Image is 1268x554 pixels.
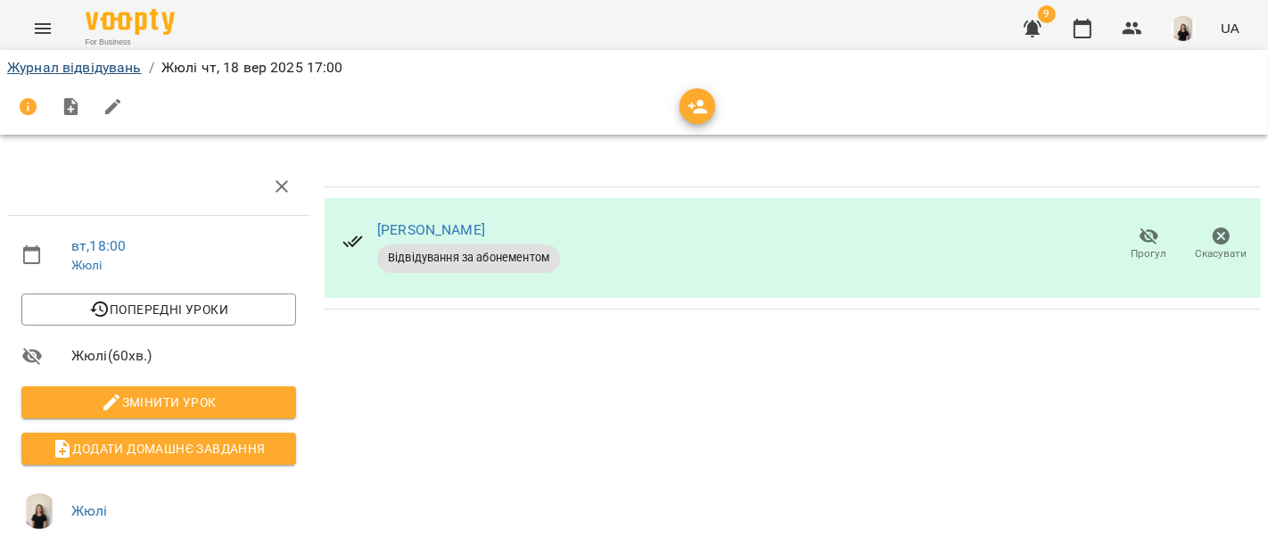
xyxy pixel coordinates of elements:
[1132,246,1167,261] span: Прогул
[86,9,175,35] img: Voopty Logo
[21,493,57,529] img: a3bfcddf6556b8c8331b99a2d66cc7fb.png
[21,433,296,465] button: Додати домашнє завдання
[21,7,64,50] button: Menu
[71,237,126,254] a: вт , 18:00
[21,386,296,418] button: Змінити урок
[71,258,103,272] a: Жюлі
[7,59,142,76] a: Журнал відвідувань
[36,438,282,459] span: Додати домашнє завдання
[377,221,485,238] a: [PERSON_NAME]
[1185,219,1257,269] button: Скасувати
[149,57,154,79] li: /
[1214,12,1247,45] button: UA
[21,294,296,326] button: Попередні уроки
[36,392,282,413] span: Змінити урок
[71,345,296,367] span: Жюлі ( 60 хв. )
[86,37,175,48] span: For Business
[1221,19,1239,37] span: UA
[1196,246,1247,261] span: Скасувати
[1038,5,1056,23] span: 9
[71,502,108,519] a: Жюлі
[36,299,282,320] span: Попередні уроки
[1171,16,1196,41] img: a3bfcddf6556b8c8331b99a2d66cc7fb.png
[7,57,1261,79] nav: breadcrumb
[1113,219,1185,269] button: Прогул
[377,250,560,266] span: Відвідування за абонементом
[161,57,343,79] p: Жюлі чт, 18 вер 2025 17:00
